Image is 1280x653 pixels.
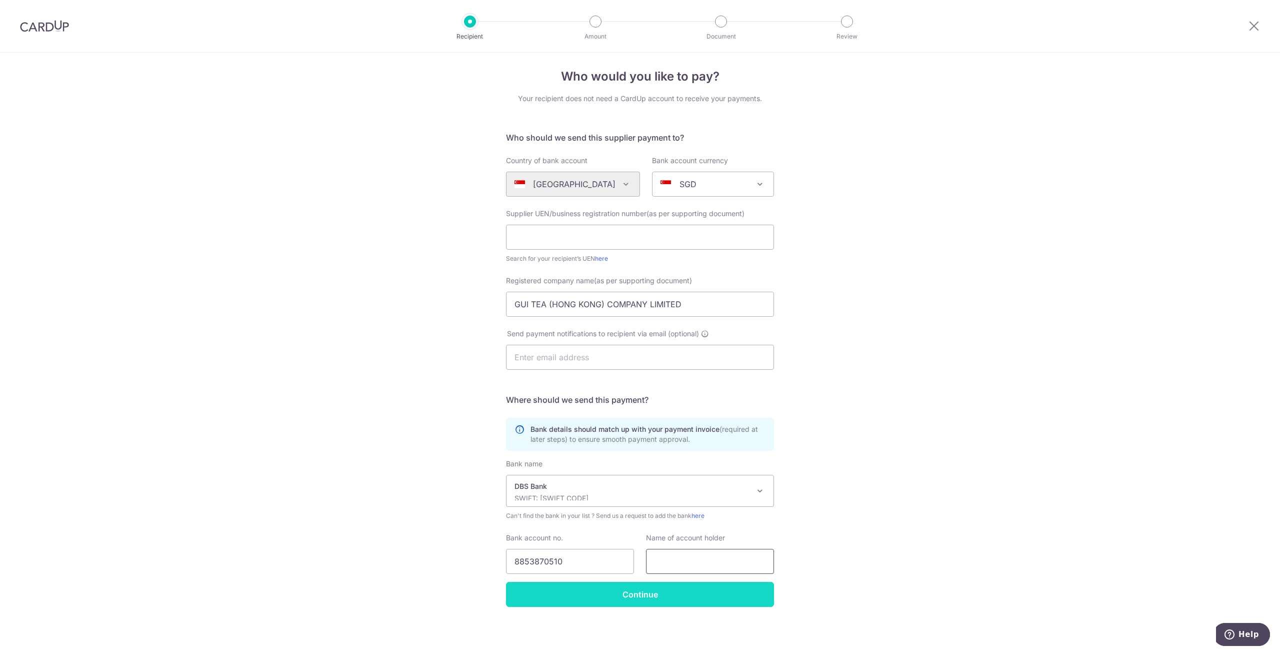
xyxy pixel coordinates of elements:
p: SGD [679,178,696,190]
span: DBS Bank [506,475,773,506]
p: DBS Bank [514,481,749,491]
iframe: Opens a widget where you can find more information [1216,623,1270,648]
p: Review [810,32,884,42]
input: Enter email address [506,345,774,370]
span: DBS Bank [506,475,774,507]
input: Continue [506,582,774,607]
p: Recipient [433,32,507,42]
span: Can't find the bank in your list ? Send us a request to add the bank [506,511,774,521]
span: SGD [652,172,774,197]
div: Your recipient does not need a CardUp account to receive your payments. [506,94,774,104]
span: Supplier UEN/business registration number(as per supporting document) [506,209,744,218]
p: SWIFT: [SWIFT_CODE] [514,493,749,503]
span: Help [22,7,43,16]
a: here [595,255,608,262]
h5: Who should we send this supplier payment to? [506,132,774,144]
label: Bank account currency [652,156,728,166]
p: Document [684,32,758,42]
span: Send payment notifications to recipient via email (optional) [507,329,699,339]
label: Bank account no. [506,533,563,543]
a: here [691,512,704,519]
h4: Who would you like to pay? [506,68,774,86]
p: Bank details should match up with your payment invoice [530,424,765,444]
label: Bank name [506,459,542,469]
span: SGD [652,172,773,196]
span: Registered company name(as per supporting document) [506,276,692,285]
label: Name of account holder [646,533,725,543]
h5: Where should we send this payment? [506,394,774,406]
img: CardUp [20,20,69,32]
label: Country of bank account [506,156,587,166]
div: Search for your recipient’s UEN [506,254,774,264]
p: Amount [558,32,632,42]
